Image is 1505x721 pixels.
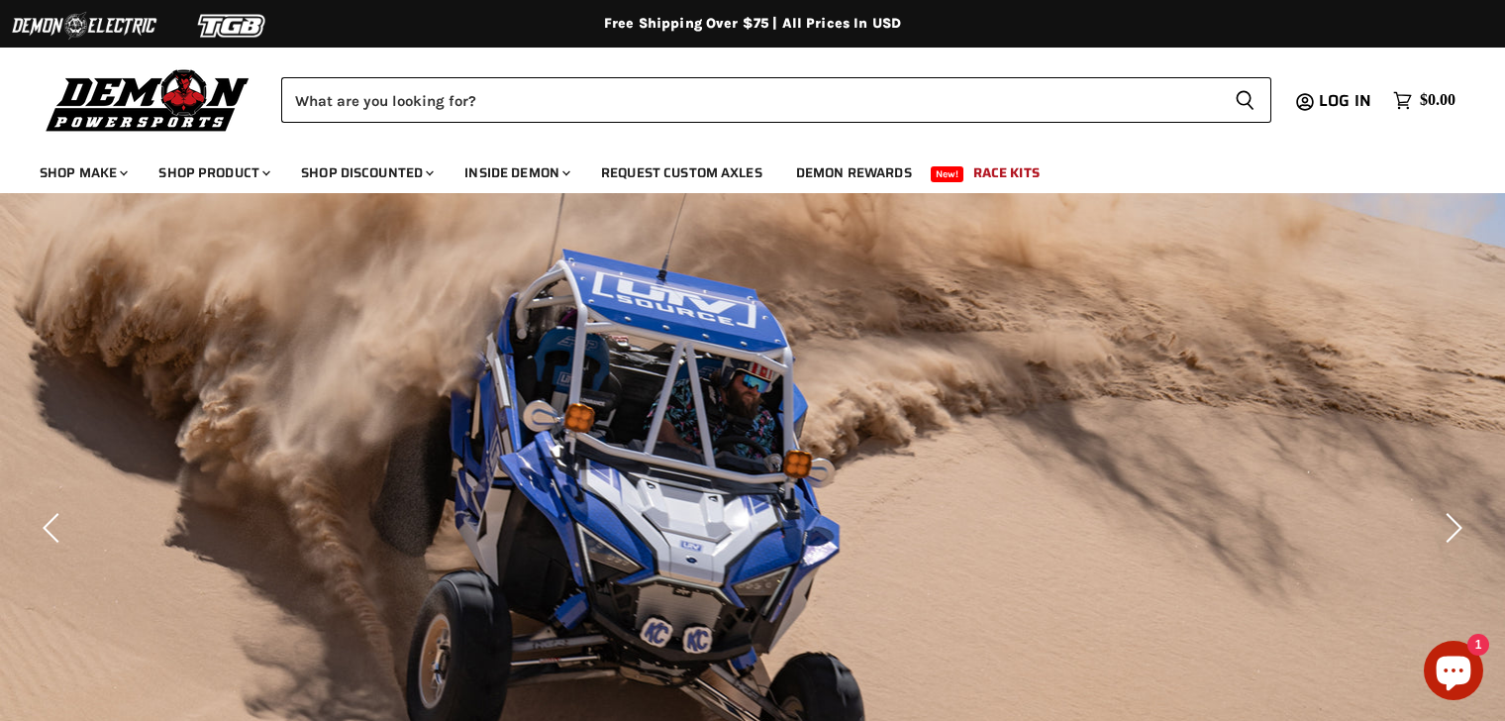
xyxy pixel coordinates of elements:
[286,153,446,193] a: Shop Discounted
[586,153,777,193] a: Request Custom Axles
[25,153,140,193] a: Shop Make
[450,153,582,193] a: Inside Demon
[1310,92,1383,110] a: Log in
[281,77,1271,123] form: Product
[1319,88,1371,113] span: Log in
[1431,508,1470,548] button: Next
[1420,91,1455,110] span: $0.00
[10,7,158,45] img: Demon Electric Logo 2
[281,77,1219,123] input: Search
[158,7,307,45] img: TGB Logo 2
[35,508,74,548] button: Previous
[144,153,282,193] a: Shop Product
[958,153,1054,193] a: Race Kits
[40,64,256,135] img: Demon Powersports
[1219,77,1271,123] button: Search
[931,166,964,182] span: New!
[1418,641,1489,705] inbox-online-store-chat: Shopify online store chat
[781,153,927,193] a: Demon Rewards
[25,145,1451,193] ul: Main menu
[1383,86,1465,115] a: $0.00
